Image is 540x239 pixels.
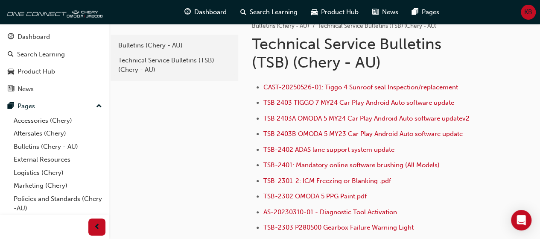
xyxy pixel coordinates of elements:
a: TSB 2403A OMODA 5 MY24 Car Play Android Auto software updatev2 [263,115,470,122]
span: prev-icon [94,222,100,233]
button: Pages [3,98,105,114]
span: search-icon [8,51,14,59]
span: pages-icon [412,7,418,18]
div: Technical Service Bulletins (TSB) (Chery - AU) [118,56,231,75]
span: news-icon [372,7,379,18]
span: KB [524,7,532,17]
span: guage-icon [184,7,191,18]
a: Policies and Standards (Chery -AU) [10,192,105,215]
div: Dashboard [18,32,50,42]
span: News [382,7,398,17]
a: Bulletins (Chery - AU) [10,140,105,153]
a: TSB-2301-2: ICM Freezing or Blanking .pdf [263,177,391,185]
a: CAST-20250526-01: Tiggo 4 Sunroof seal Inspection/replacement [263,83,458,91]
a: guage-iconDashboard [178,3,234,21]
span: Dashboard [194,7,227,17]
span: guage-icon [8,33,14,41]
a: Accessories (Chery) [10,114,105,127]
a: AS-20230310-01 - Diagnostic Tool Activation [263,208,397,216]
span: car-icon [311,7,318,18]
a: car-iconProduct Hub [304,3,365,21]
img: oneconnect [4,3,102,21]
a: TSB-2302 OMODA 5 PPG Paint.pdf [263,192,367,200]
div: Open Intercom Messenger [511,210,531,230]
span: up-icon [96,101,102,112]
a: Bulletins (Chery - AU) [252,22,309,30]
a: Technical Service Bulletins (TSB) (Chery - AU) [114,53,235,77]
div: Pages [18,101,35,111]
span: search-icon [240,7,246,18]
a: TSB 2403B OMODA 5 MY23 Car Play Android Auto software update [263,130,463,138]
a: Dashboard [3,29,105,45]
a: TSB-2402 ADAS lane support system update [263,146,394,153]
a: Bulletins (Chery - AU) [114,38,235,53]
a: External Resources [10,153,105,166]
div: News [18,84,34,94]
div: Search Learning [17,50,65,59]
a: news-iconNews [365,3,405,21]
a: search-iconSearch Learning [234,3,304,21]
span: news-icon [8,86,14,93]
li: Technical Service Bulletins (TSB) (Chery - AU) [318,21,437,31]
span: pages-icon [8,103,14,110]
span: car-icon [8,68,14,76]
a: TSB 2403 TIGGO 7 MY24 Car Play Android Auto software update [263,99,454,106]
span: Search Learning [250,7,298,17]
div: Product Hub [18,67,55,77]
a: Aftersales (Chery) [10,127,105,140]
div: Bulletins (Chery - AU) [118,41,231,50]
a: TSB-2401: Mandatory online software brushing (All Models) [263,161,440,169]
span: Product Hub [321,7,359,17]
a: Product Hub [3,64,105,80]
a: Search Learning [3,47,105,62]
button: KB [521,5,536,20]
h1: Technical Service Bulletins (TSB) (Chery - AU) [252,35,475,72]
a: TSB-2303 P280500 Gearbox Failure Warning Light [263,224,414,231]
a: Marketing (Chery) [10,179,105,192]
a: Logistics (Chery) [10,166,105,180]
span: Pages [422,7,439,17]
a: News [3,81,105,97]
a: pages-iconPages [405,3,446,21]
button: DashboardSearch LearningProduct HubNews [3,27,105,98]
